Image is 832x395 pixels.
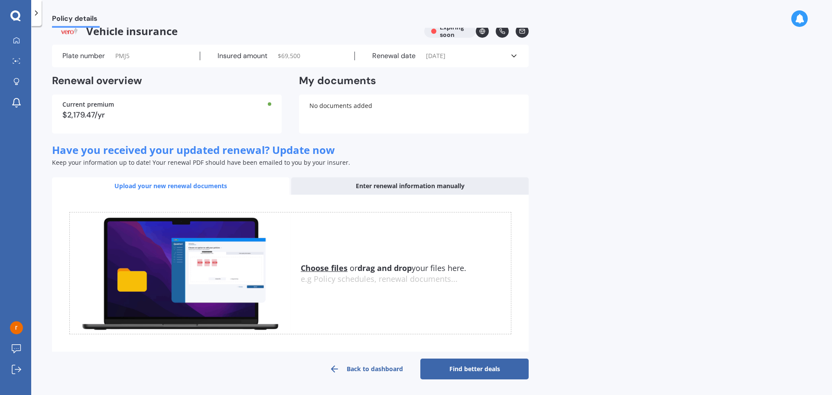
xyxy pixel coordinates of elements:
label: Renewal date [372,52,416,60]
h2: My documents [299,74,376,88]
div: $2,179.47/yr [62,111,271,119]
span: Keep your information up to date! Your renewal PDF should have been emailed to you by your insurer. [52,158,350,166]
u: Choose files [301,263,348,273]
span: Policy details [52,14,100,26]
a: Back to dashboard [312,359,420,379]
span: PMJ5 [115,52,130,60]
div: No documents added [299,95,529,134]
span: $ 69,500 [278,52,300,60]
img: Vero.png [52,25,86,38]
img: upload.de96410c8ce839c3fdd5.gif [70,212,290,334]
label: Insured amount [218,52,267,60]
img: AItbvmkA8kS_cxAaen_2ecyjqybUraV9PkZObqq8tpBbaw=s96-c [10,321,23,334]
div: Enter renewal information manually [291,177,529,195]
a: Find better deals [420,359,529,379]
div: e.g Policy schedules, renewal documents... [301,274,511,284]
h2: Renewal overview [52,74,282,88]
div: Upload your new renewal documents [52,177,289,195]
span: or your files here. [301,263,466,273]
b: drag and drop [357,263,412,273]
div: Current premium [62,101,271,108]
label: Plate number [62,52,105,60]
span: [DATE] [426,52,445,60]
span: Vehicle insurance [52,25,417,38]
span: Have you received your updated renewal? Update now [52,143,335,157]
